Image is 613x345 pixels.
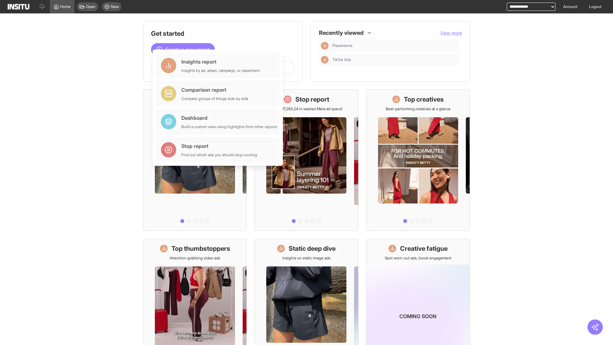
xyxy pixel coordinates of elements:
[170,256,220,261] p: Attention-grabbing video ads
[165,46,210,53] span: Create a new report
[321,42,329,50] div: Insights
[332,43,352,48] span: Placements
[332,43,457,48] span: Placements
[181,86,248,94] div: Comparison report
[295,95,329,104] h1: Stop report
[86,4,95,9] span: Open
[181,68,260,73] div: Insights by ad, adset, campaign, or placement
[171,244,230,253] h1: Top thumbstoppers
[181,114,277,122] div: Dashboard
[60,4,71,9] span: Home
[151,29,295,38] h1: Get started
[332,57,351,62] span: TikTok Ads
[181,142,257,150] div: Stop report
[181,124,277,129] div: Build a custom view using highlights from other reports
[181,96,248,101] div: Compare groups of things side by side
[111,4,119,9] span: New
[289,244,336,253] h1: Static deep dive
[404,95,444,104] h1: Top creatives
[440,30,462,36] button: View more
[386,106,450,111] p: Best-performing creatives at a glance
[321,56,329,64] div: Insights
[440,30,462,35] span: View more
[181,58,260,65] div: Insights report
[332,57,457,62] span: TikTok Ads
[271,106,342,111] p: Save £17,283.24 in wasted Meta ad spend
[143,89,247,231] a: What's live nowSee all active ads instantly
[181,152,257,157] div: Find out which ads you should stop running
[283,256,330,261] p: Insights on static image ads
[254,89,358,231] a: Stop reportSave £17,283.24 in wasted Meta ad spend
[8,4,29,10] img: Logo
[151,43,215,56] button: Create a new report
[366,89,470,231] a: Top creativesBest-performing creatives at a glance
